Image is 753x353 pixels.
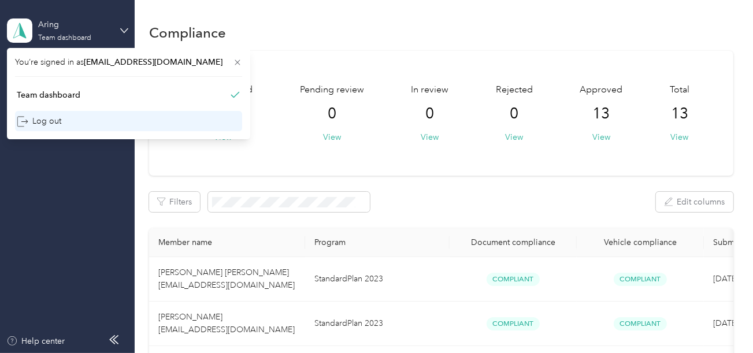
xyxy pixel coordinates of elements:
span: 0 [510,105,518,123]
span: 13 [671,105,688,123]
span: Pending review [300,83,364,97]
span: Compliant [487,273,540,286]
span: [EMAIL_ADDRESS][DOMAIN_NAME] [84,57,222,67]
div: Aring [38,18,110,31]
button: View [323,131,341,143]
span: Compliant [487,317,540,330]
h1: Compliance [149,27,226,39]
button: View [505,131,523,143]
button: Filters [149,192,200,212]
div: Team dashboard [38,35,91,42]
div: Log out [17,115,61,127]
span: Total [670,83,689,97]
span: Rejected [496,83,533,97]
span: Compliant [614,273,667,286]
td: StandardPlan 2023 [305,302,450,346]
span: [PERSON_NAME] [EMAIL_ADDRESS][DOMAIN_NAME] [158,312,295,335]
td: StandardPlan 2023 [305,257,450,302]
button: Edit columns [656,192,733,212]
div: Team dashboard [17,89,80,101]
span: In review [411,83,448,97]
th: Member name [149,228,305,257]
div: Vehicle compliance [586,237,695,247]
iframe: Everlance-gr Chat Button Frame [688,288,753,353]
button: Help center [6,335,65,347]
span: Compliant [614,317,667,330]
span: [PERSON_NAME] [PERSON_NAME] [EMAIL_ADDRESS][DOMAIN_NAME] [158,267,295,290]
th: Program [305,228,450,257]
span: 0 [328,105,336,123]
span: You’re signed in as [15,56,242,68]
div: Document compliance [459,237,567,247]
span: 13 [592,105,610,123]
span: 0 [425,105,434,123]
button: View [670,131,688,143]
span: Approved [580,83,622,97]
button: View [592,131,610,143]
button: View [421,131,439,143]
